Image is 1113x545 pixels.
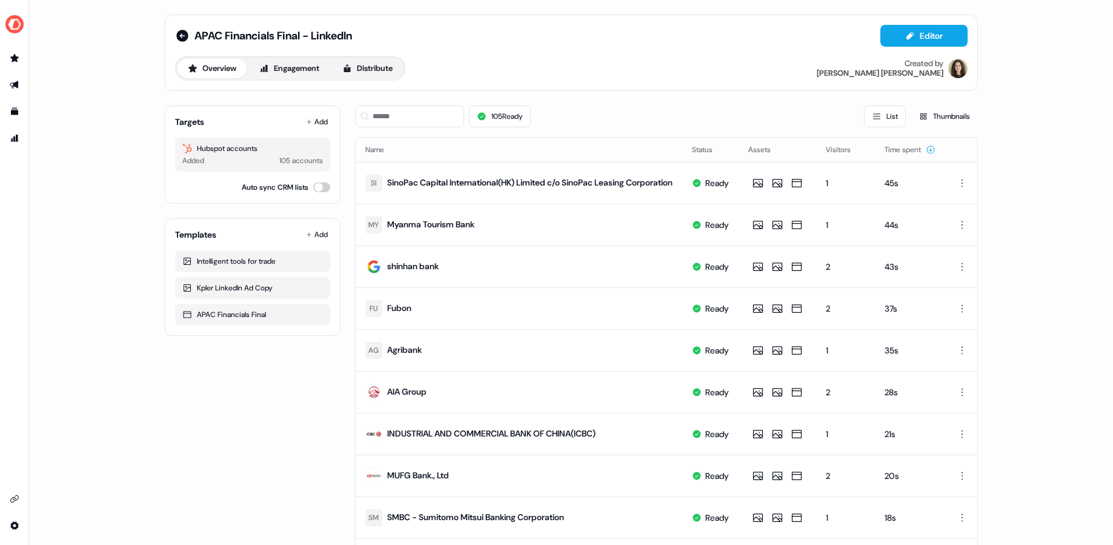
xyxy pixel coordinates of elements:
a: Go to outbound experience [5,75,24,95]
button: Visitors [826,139,865,161]
button: Overview [178,59,247,78]
div: APAC Financials Final [182,309,323,321]
div: SM [368,512,379,524]
p: 1 [826,177,865,189]
div: Intelligent tools for trade [182,255,323,267]
a: INDUSTRIAL AND COMMERCIAL BANK OF CHINA(ICBC) [387,428,596,439]
button: List [864,105,906,127]
a: Go to prospects [5,48,24,68]
p: 28s [885,386,935,398]
p: 1 [826,344,865,356]
a: Go to templates [5,102,24,121]
a: Go to attribution [5,129,24,148]
a: SMBC - Sumitomo Mitsui Banking Corporation [387,512,564,523]
div: Added [182,155,204,167]
div: SI [371,177,376,189]
div: Ready [705,261,729,273]
div: Ready [705,344,729,356]
button: Status [692,139,727,161]
p: 2 [826,303,865,315]
div: AG [368,344,379,356]
div: 105 accounts [279,155,323,167]
div: Ready [705,303,729,315]
th: Assets [739,138,816,162]
p: 1 [826,219,865,231]
p: 2 [826,470,865,482]
p: 18s [885,512,935,524]
button: Thumbnails [911,105,978,127]
p: 37s [885,303,935,315]
a: AIA Group [387,386,427,397]
div: Kpler LinkedIn Ad Copy [182,282,323,294]
div: Targets [175,116,204,128]
a: Myanma Tourism Bank [387,219,474,230]
button: Distribute [332,59,403,78]
div: MY [368,219,379,231]
button: 105Ready [469,105,531,127]
button: Name [365,139,399,161]
p: 43s [885,261,935,273]
a: MUFG Bank., Ltd [387,470,449,481]
div: Ready [705,512,729,524]
div: Ready [705,219,729,231]
p: 1 [826,428,865,440]
label: Auto sync CRM lists [242,181,308,193]
button: Engagement [249,59,330,78]
button: Add [304,113,330,130]
a: Agribank [387,344,422,355]
div: Ready [705,470,729,482]
a: Go to integrations [5,516,24,535]
a: shinhan bank [387,261,439,272]
p: 35s [885,344,935,356]
p: 45s [885,177,935,189]
a: Go to integrations [5,489,24,509]
button: Editor [880,25,968,47]
span: APAC Financials Final - LinkedIn [194,28,352,43]
a: SinoPac Capital International(HK) Limited c/o SinoPac Leasing Corporation [387,177,673,188]
p: 2 [826,386,865,398]
div: Created by [905,59,943,69]
button: Add [304,226,330,243]
p: 21s [885,428,935,440]
div: Hubspot accounts [182,142,323,155]
div: [PERSON_NAME] [PERSON_NAME] [817,69,943,78]
div: Ready [705,428,729,440]
img: Alexandra [948,59,968,78]
p: 1 [826,512,865,524]
div: Templates [175,229,216,241]
div: Ready [705,177,729,189]
p: 20s [885,470,935,482]
p: 2 [826,261,865,273]
div: FU [370,303,378,315]
div: Ready [705,386,729,398]
a: Fubon [387,303,411,313]
button: Time spent [885,139,935,161]
p: 44s [885,219,935,231]
a: Editor [880,31,968,44]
